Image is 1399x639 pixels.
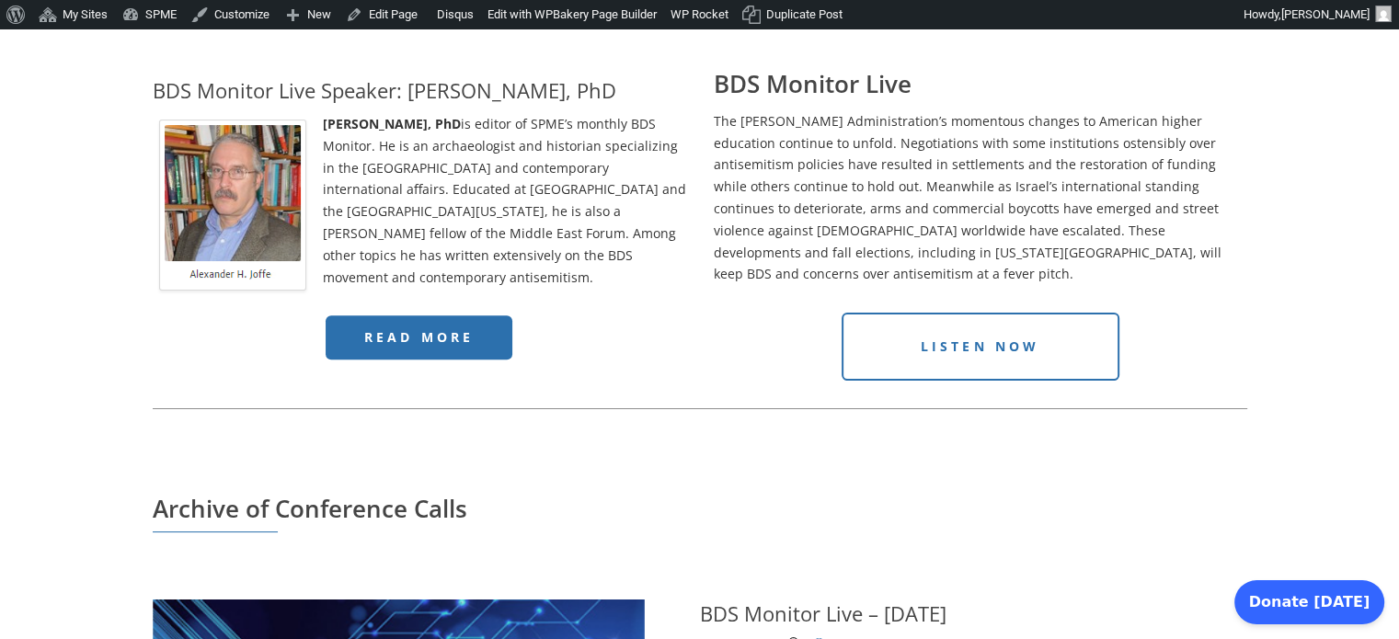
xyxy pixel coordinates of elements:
[842,313,1119,381] a: Listen Now
[153,113,686,288] p: is editor of SPME’s monthly BDS Monitor. He is an archaeologist and historian specializing in the...
[714,67,912,100] span: BDS Monitor Live
[153,492,467,531] span: Archive of Conference Calls
[326,315,513,359] a: Read More
[714,110,1247,285] p: The [PERSON_NAME] Administration’s momentous changes to American higher education continue to unf...
[700,599,946,628] h4: BDS Monitor Live – [DATE]
[153,76,616,104] span: BDS Monitor Live Speaker: [PERSON_NAME], PhD
[323,115,461,132] strong: [PERSON_NAME], PhD
[364,328,475,346] span: Read More
[1281,7,1370,21] span: [PERSON_NAME]
[921,337,1040,355] span: Listen Now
